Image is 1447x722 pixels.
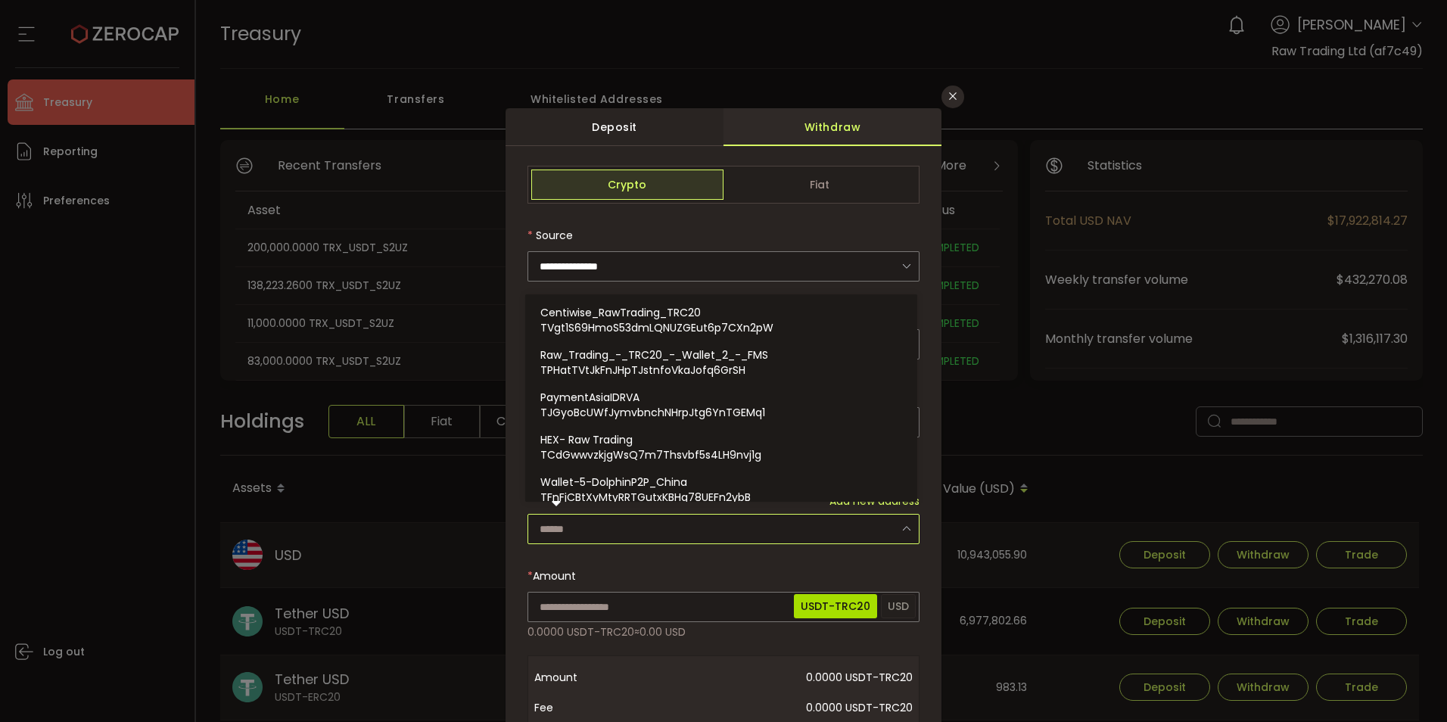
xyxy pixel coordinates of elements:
span: USD [881,594,916,618]
span: Raw_Trading_-_TRC20_-_Wallet_2_-_FMS [540,347,768,363]
span: 0.00 USD [639,624,686,640]
span: HEX- Raw Trading [540,432,633,447]
div: Withdraw [723,108,941,146]
span: TPHatTVtJkFnJHpTJstnfoVkaJofq6GrSH [540,363,745,378]
span: Fiat [723,170,916,200]
span: Crypto [531,170,723,200]
span: Amount [534,662,655,692]
span: PaymentAsiaIDRVA [540,390,639,405]
span: 0.0000 USDT-TRC20 [527,624,634,640]
iframe: Chat Widget [1371,649,1447,722]
span: TVgt1S69HmoS53dmLQNUZGEut6p7CXn2pW [540,320,773,335]
span: 0.0000 USDT-TRC20 [655,662,913,692]
span: Wallet-5-DolphinP2P_China [540,475,687,490]
span: TJGyoBcUWfJymvbnchNHrpJtg6YnTGEMq1 [540,405,765,420]
span: Amount [533,568,576,584]
span: USDT-TRC20 [794,594,877,618]
span: TFnFjCBtXyMtyRRTGutxKBHg78UEFn2ybB [540,490,751,505]
span: Destination [533,490,593,506]
div: Deposit [506,108,723,146]
label: Source [527,228,573,243]
span: ≈ [634,624,639,640]
span: Centiwise_RawTrading_TRC20 [540,305,701,320]
span: TCdGwwvzkjgWsQ7m7Thsvbf5s4LH9nvj1g [540,447,761,462]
